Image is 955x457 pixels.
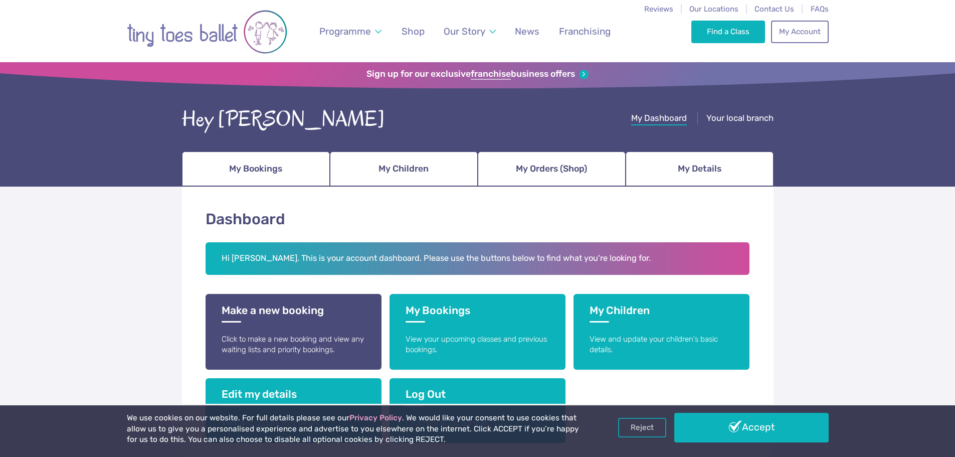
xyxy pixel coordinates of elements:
a: My Details [626,151,774,187]
a: Accept [674,413,829,442]
a: My Orders (Shop) [478,151,626,187]
span: News [515,26,539,37]
span: My Orders (Shop) [516,160,587,178]
h3: Edit my details [222,388,365,406]
h2: Hi [PERSON_NAME]. This is your account dashboard. Please use the buttons below to find what you'r... [206,242,750,275]
a: My Account [771,21,828,43]
span: My Children [378,160,429,178]
a: Our Locations [689,5,738,14]
a: Franchising [554,20,615,43]
a: Find a Class [691,21,765,43]
a: Programme [314,20,386,43]
p: View your upcoming classes and previous bookings. [406,334,549,356]
a: News [510,20,544,43]
span: My Details [678,160,721,178]
span: Programme [319,26,371,37]
a: My Children [330,151,478,187]
img: tiny toes ballet [127,7,287,57]
div: Hey [PERSON_NAME] [182,104,385,135]
span: Our Story [444,26,485,37]
h3: My Children [590,304,733,323]
a: Shop [397,20,429,43]
h3: Log Out [406,388,549,406]
a: Contact Us [754,5,794,14]
a: Privacy Policy [349,413,402,422]
a: Sign up for our exclusivefranchisebusiness offers [366,69,589,80]
h3: Make a new booking [222,304,365,323]
p: We use cookies on our website. For full details please see our . We would like your consent to us... [127,413,583,445]
h3: My Bookings [406,304,549,323]
a: Log Out Click here to log out now. [390,378,565,443]
p: Click to make a new booking and view any waiting lists and priority bookings. [222,334,365,356]
span: My Bookings [229,160,282,178]
span: Shop [402,26,425,37]
span: Your local branch [706,113,774,123]
strong: franchise [471,69,511,80]
a: Reviews [644,5,673,14]
a: Make a new booking Click to make a new booking and view any waiting lists and priority bookings. [206,294,381,370]
a: My Children View and update your children's basic details. [574,294,749,370]
a: My Bookings [182,151,330,187]
a: Edit my details View and update your details. [206,378,381,443]
a: Our Story [439,20,500,43]
a: My Bookings View your upcoming classes and previous bookings. [390,294,565,370]
a: Your local branch [706,113,774,125]
a: FAQs [811,5,829,14]
a: Reject [618,418,666,437]
span: Franchising [559,26,611,37]
p: View and update your children's basic details. [590,334,733,356]
h1: Dashboard [206,209,750,230]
